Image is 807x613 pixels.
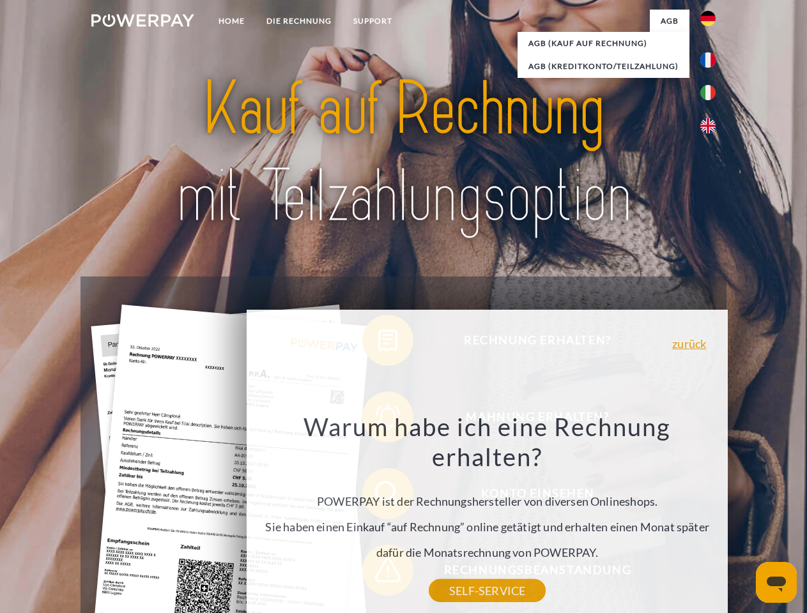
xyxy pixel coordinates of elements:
[254,411,721,591] div: POWERPAY ist der Rechnungshersteller von diversen Onlineshops. Sie haben einen Einkauf “auf Rechn...
[650,10,689,33] a: agb
[254,411,721,473] h3: Warum habe ich eine Rechnung erhalten?
[700,11,716,26] img: de
[700,118,716,133] img: en
[122,61,685,245] img: title-powerpay_de.svg
[518,32,689,55] a: AGB (Kauf auf Rechnung)
[91,14,194,27] img: logo-powerpay-white.svg
[429,579,546,602] a: SELF-SERVICE
[518,55,689,78] a: AGB (Kreditkonto/Teilzahlung)
[756,562,797,603] iframe: Schaltfläche zum Öffnen des Messaging-Fensters
[700,52,716,68] img: fr
[342,10,403,33] a: SUPPORT
[208,10,256,33] a: Home
[672,338,706,349] a: zurück
[256,10,342,33] a: DIE RECHNUNG
[700,85,716,100] img: it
